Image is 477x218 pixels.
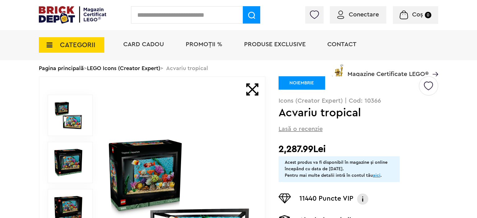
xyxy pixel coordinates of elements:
h1: Acvariu tropical [279,107,418,118]
img: Acvariu tropical [54,149,82,176]
a: Magazine Certificate LEGO® [429,63,438,69]
span: Coș [412,11,423,18]
a: Contact [327,41,357,47]
span: Lasă o recenzie [279,125,323,133]
div: NOIEMBRIE [279,76,325,90]
h2: 2,287.99Lei [279,144,438,155]
small: 0 [425,12,431,18]
a: aici [373,173,380,178]
span: Magazine Certificate LEGO® [348,63,429,77]
a: Produse exclusive [244,41,306,47]
img: Acvariu tropical [54,101,82,129]
a: PROMOȚII % [186,41,222,47]
a: Conectare [337,11,379,18]
a: Card Cadou [123,41,164,47]
img: Puncte VIP [279,194,291,203]
p: Icons (Creator Expert) | Cod: 10366 [279,98,438,104]
p: 11440 Puncte VIP [299,194,353,205]
span: CATEGORII [60,42,95,48]
img: Info VIP [357,194,369,205]
span: Conectare [349,11,379,18]
div: Acest produs va fi disponibil în magazine și online începând cu data de [DATE]. Pentru mai multe ... [285,159,393,179]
